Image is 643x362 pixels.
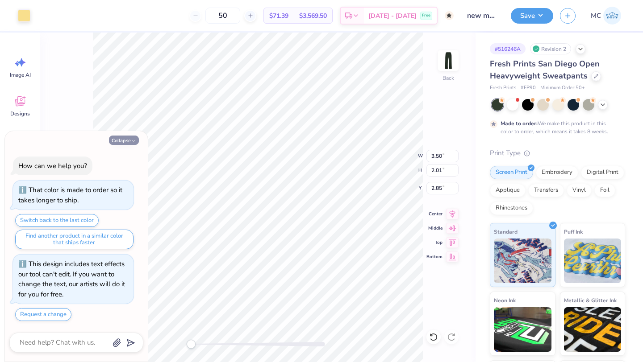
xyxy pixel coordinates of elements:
span: Metallic & Glitter Ink [564,296,617,305]
div: Digital Print [581,166,624,179]
div: How can we help you? [18,161,87,170]
span: Neon Ink [494,296,516,305]
img: Neon Ink [494,307,551,352]
div: Accessibility label [187,340,196,349]
span: Bottom [426,253,443,260]
div: Vinyl [567,184,592,197]
button: Request a change [15,308,71,321]
div: We make this product in this color to order, which means it takes 8 weeks. [501,119,610,136]
div: This design includes text effects our tool can't edit. If you want to change the text, our artist... [18,259,125,299]
div: Rhinestones [490,202,533,215]
div: Back [443,74,454,82]
span: Designs [10,110,30,117]
img: Back [439,52,457,70]
span: MC [591,11,601,21]
span: Fresh Prints [490,84,516,92]
img: Maddy Clark [603,7,621,25]
button: Collapse [109,136,139,145]
input: – – [205,8,240,24]
span: [DATE] - [DATE] [368,11,417,21]
div: # 516246A [490,43,526,54]
div: Revision 2 [530,43,571,54]
span: Center [426,210,443,218]
span: Middle [426,225,443,232]
span: Standard [494,227,518,236]
span: $3,569.50 [299,11,327,21]
strong: Made to order: [501,120,538,127]
span: Fresh Prints San Diego Open Heavyweight Sweatpants [490,58,600,81]
div: Screen Print [490,166,533,179]
img: Puff Ink [564,239,622,283]
a: MC [587,7,625,25]
button: Save [511,8,553,24]
button: Switch back to the last color [15,214,99,227]
span: Puff Ink [564,227,583,236]
button: Find another product in a similar color that ships faster [15,230,134,249]
div: Embroidery [536,166,578,179]
span: # FP90 [521,84,536,92]
div: Print Type [490,148,625,158]
span: $71.39 [269,11,288,21]
div: That color is made to order so it takes longer to ship. [18,185,122,205]
input: Untitled Design [460,7,504,25]
img: Standard [494,239,551,283]
span: Free [422,12,430,19]
span: Minimum Order: 50 + [540,84,585,92]
div: Applique [490,184,526,197]
img: Metallic & Glitter Ink [564,307,622,352]
span: Image AI [10,71,31,78]
span: Top [426,239,443,246]
div: Transfers [528,184,564,197]
div: Foil [594,184,615,197]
